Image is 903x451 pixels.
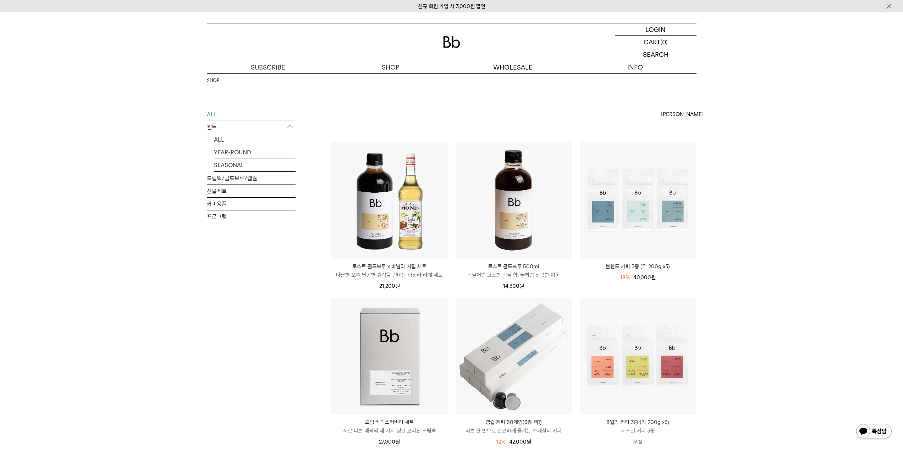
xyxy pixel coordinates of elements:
[214,146,296,159] a: YEAR-ROUND
[661,110,704,119] span: [PERSON_NAME]
[643,48,668,61] p: SEARCH
[331,262,448,271] p: 토스트 콜드브루 x 바닐라 시럽 세트
[329,61,452,73] a: SHOP
[644,36,660,48] p: CART
[496,438,506,446] div: 12%
[379,439,400,445] span: 27,000
[633,274,656,281] span: 40,000
[580,435,696,449] p: 품절
[456,262,572,271] p: 토스트 콜드브루 500ml
[331,271,448,279] p: 나른한 오후 달콤한 휴식을 건네는 바닐라 라떼 세트
[580,418,696,427] p: 8월의 커피 3종 (각 200g x3)
[615,23,696,36] a: LOGIN
[207,198,296,210] a: 커피용품
[580,298,696,414] img: 8월의 커피 3종 (각 200g x3)
[456,418,572,427] p: 캡슐 커피 50개입(3종 택1)
[331,418,448,427] p: 드립백 디스커버리 세트
[456,271,572,279] p: 곡물처럼 고소한 곡물 향, 꿀처럼 달콤한 여운
[395,283,400,289] span: 원
[379,283,400,289] span: 21,200
[207,61,329,73] a: SUBSCRIBE
[395,439,400,445] span: 원
[503,283,524,289] span: 14,300
[651,274,656,281] span: 원
[207,172,296,185] a: 드립백/콜드브루/캡슐
[207,185,296,197] a: 선물세트
[580,427,696,435] p: 시즈널 커피 3종
[331,427,448,435] p: 서로 다른 매력의 네 가지 싱글 오리진 드립백
[645,23,666,35] p: LOGIN
[855,423,892,440] img: 카카오톡 채널 1:1 채팅 버튼
[443,36,460,48] img: 로고
[615,36,696,48] a: CART (0)
[207,210,296,223] a: 프로그램
[207,77,219,84] a: SHOP
[456,418,572,435] a: 캡슐 커피 50개입(3종 택1) 버튼 한 번으로 간편하게 즐기는 스페셜티 커피
[456,298,572,414] img: 캡슐 커피 50개입(3종 택1)
[527,439,531,445] span: 원
[331,418,448,435] a: 드립백 디스커버리 세트 서로 다른 매력의 네 가지 싱글 오리진 드립백
[580,142,696,259] img: 블렌드 커피 3종 (각 200g x3)
[452,61,574,73] p: WHOLESALE
[207,121,296,134] p: 원두
[509,439,531,445] span: 42,000
[620,273,630,282] div: 18%
[456,142,572,259] img: 토스트 콜드브루 500ml
[456,262,572,279] a: 토스트 콜드브루 500ml 곡물처럼 고소한 곡물 향, 꿀처럼 달콤한 여운
[580,262,696,271] a: 블렌드 커피 3종 (각 200g x3)
[418,3,485,10] a: 신규 회원 가입 시 3,000원 할인
[214,133,296,146] a: ALL
[207,108,296,121] a: ALL
[214,159,296,171] a: SEASONAL
[574,61,696,73] p: INFO
[580,418,696,435] a: 8월의 커피 3종 (각 200g x3) 시즈널 커피 3종
[331,262,448,279] a: 토스트 콜드브루 x 바닐라 시럽 세트 나른한 오후 달콤한 휴식을 건네는 바닐라 라떼 세트
[331,142,448,259] img: 토스트 콜드브루 x 바닐라 시럽 세트
[660,36,668,48] p: (0)
[456,427,572,435] p: 버튼 한 번으로 간편하게 즐기는 스페셜티 커피
[519,283,524,289] span: 원
[331,298,448,414] img: 드립백 디스커버리 세트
